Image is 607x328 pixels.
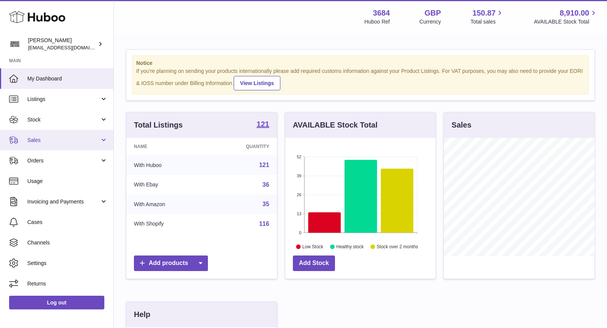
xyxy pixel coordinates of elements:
[470,18,504,25] span: Total sales
[27,219,108,226] span: Cases
[373,8,390,18] strong: 3684
[336,244,364,249] text: Healthy stock
[365,18,390,25] div: Huboo Ref
[27,157,100,164] span: Orders
[299,230,301,235] text: 0
[27,75,108,82] span: My Dashboard
[297,173,301,178] text: 39
[259,162,269,168] a: 121
[534,18,598,25] span: AVAILABLE Stock Total
[9,296,104,309] a: Log out
[27,260,108,267] span: Settings
[256,120,269,129] a: 121
[209,138,277,155] th: Quantity
[27,239,108,246] span: Channels
[27,96,100,103] span: Listings
[302,244,324,249] text: Low Stock
[126,194,209,214] td: With Amazon
[136,68,585,90] div: If you're planning on sending your products internationally please add required customs informati...
[126,175,209,195] td: With Ebay
[134,120,183,130] h3: Total Listings
[425,8,441,18] strong: GBP
[27,280,108,287] span: Returns
[263,181,269,188] a: 36
[126,214,209,234] td: With Shopify
[234,76,280,90] a: View Listings
[451,120,471,130] h3: Sales
[27,137,100,144] span: Sales
[28,37,96,51] div: [PERSON_NAME]
[27,198,100,205] span: Invoicing and Payments
[126,138,209,155] th: Name
[9,38,20,50] img: theinternationalventure@gmail.com
[560,8,589,18] span: 8,910.00
[134,255,208,271] a: Add products
[134,309,150,320] h3: Help
[126,155,209,175] td: With Huboo
[420,18,441,25] div: Currency
[377,244,418,249] text: Stock over 2 months
[297,192,301,197] text: 26
[293,120,377,130] h3: AVAILABLE Stock Total
[28,44,112,50] span: [EMAIL_ADDRESS][DOMAIN_NAME]
[534,8,598,25] a: 8,910.00 AVAILABLE Stock Total
[259,221,269,227] a: 116
[263,201,269,207] a: 35
[470,8,504,25] a: 150.87 Total sales
[472,8,495,18] span: 150.87
[136,60,585,67] strong: Notice
[297,211,301,216] text: 13
[256,120,269,128] strong: 121
[27,178,108,185] span: Usage
[297,155,301,159] text: 52
[27,116,100,123] span: Stock
[293,255,335,271] a: Add Stock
